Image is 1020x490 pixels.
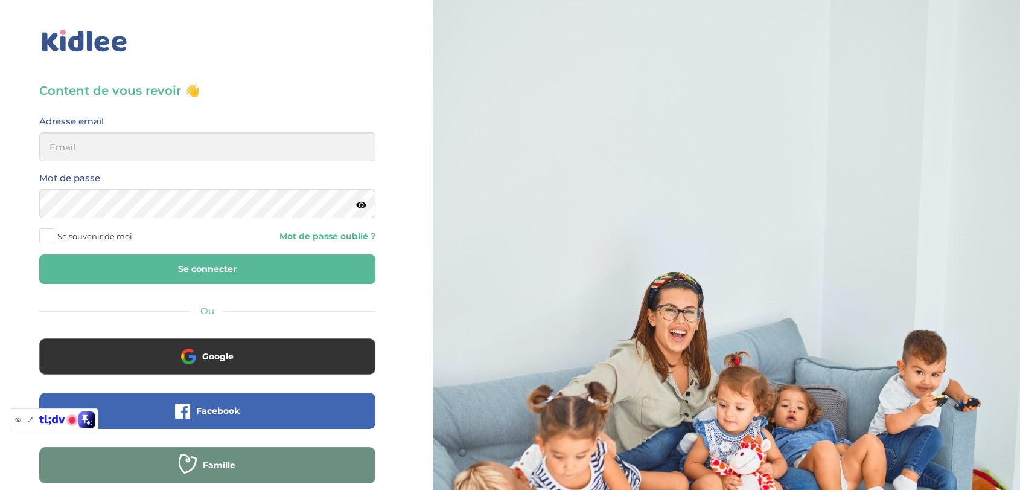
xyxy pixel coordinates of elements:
[39,338,375,375] button: Google
[39,170,100,186] label: Mot de passe
[181,349,196,364] img: google.png
[39,468,375,479] a: Famille
[39,447,375,483] button: Famille
[39,393,375,429] button: Facebook
[196,405,240,417] span: Facebook
[39,413,375,425] a: Facebook
[39,254,375,284] button: Se connecter
[57,228,132,244] span: Se souvenir de moi
[39,359,375,370] a: Google
[175,404,190,419] img: facebook.png
[202,350,234,363] span: Google
[39,114,104,129] label: Adresse email
[39,27,130,55] img: logo_kidlee_bleu
[200,305,214,317] span: Ou
[39,82,375,99] h3: Content de vous revoir 👋
[216,231,375,242] a: Mot de passe oublié ?
[203,459,235,471] span: Famille
[39,132,375,161] input: Email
